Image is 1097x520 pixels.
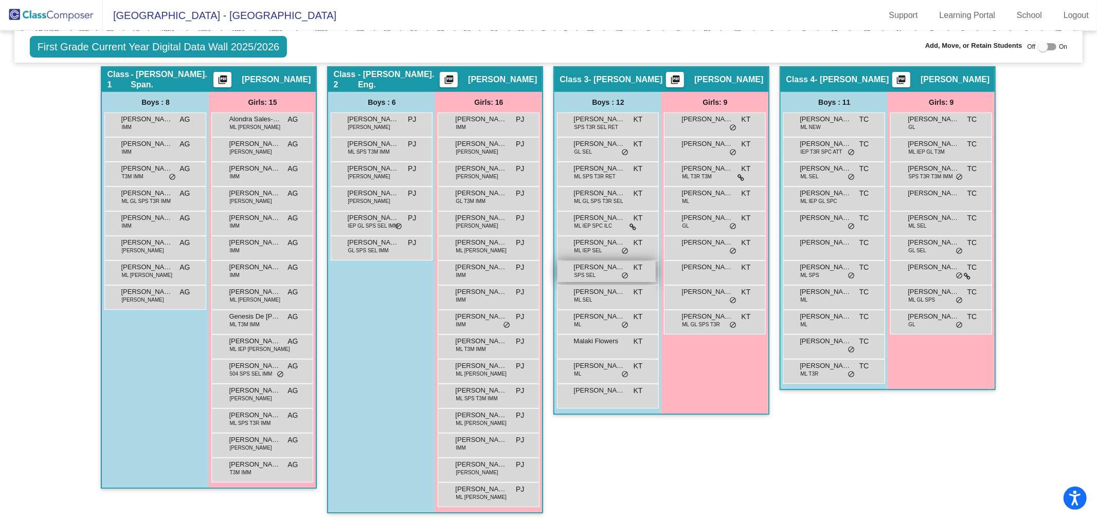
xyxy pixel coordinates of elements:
span: [PERSON_NAME] [681,262,733,272]
span: [PERSON_NAME] [121,237,172,248]
span: [PERSON_NAME] [573,188,625,198]
span: KT [742,139,751,150]
span: [PERSON_NAME] [229,213,280,223]
span: AG [179,262,190,273]
span: TC [967,188,977,199]
a: Learning Portal [931,7,1004,24]
span: [PERSON_NAME] [347,114,399,124]
span: do_not_disturb_alt [621,321,628,329]
div: Boys : 11 [781,92,888,113]
span: TC [967,311,977,322]
span: TC [967,213,977,224]
span: KT [742,213,751,224]
span: [PERSON_NAME] [229,395,272,402]
span: [PERSON_NAME] [573,139,625,149]
span: [PERSON_NAME] [800,213,851,223]
span: AG [287,336,298,347]
span: [PERSON_NAME] Sales [229,410,280,420]
span: IMM [456,321,465,328]
span: Class 2 [333,69,358,90]
span: [PERSON_NAME] [121,114,172,124]
span: [PERSON_NAME] [455,139,507,149]
span: KT [634,163,643,174]
span: TC [859,213,869,224]
span: do_not_disturb_alt [848,148,855,157]
span: Off [1028,42,1036,51]
span: - [PERSON_NAME] [589,75,663,85]
span: [PERSON_NAME] [455,188,507,198]
span: do_not_disturb_alt [729,148,736,157]
span: ML GL SPS T3R [682,321,720,328]
span: do_not_disturb_alt [729,296,736,305]
span: GL [908,321,915,328]
span: AG [287,435,298,445]
span: Add, Move, or Retain Students [925,41,1022,51]
span: PJ [408,237,416,248]
span: ML T3M IMM [229,321,259,328]
span: [PERSON_NAME]-Ungo [800,188,851,198]
a: School [1009,7,1050,24]
span: KT [742,287,751,298]
span: [PERSON_NAME] [908,311,959,322]
span: ML [PERSON_NAME] [456,419,507,427]
span: do_not_disturb_alt [729,222,736,231]
span: PJ [516,361,524,372]
span: ML [800,296,807,304]
mat-icon: picture_as_pdf [669,75,681,89]
span: [PERSON_NAME] [347,213,399,223]
span: KT [634,287,643,298]
mat-icon: picture_as_pdf [217,75,229,89]
span: [PERSON_NAME] [908,188,959,198]
span: [PERSON_NAME] [455,361,507,371]
span: PJ [516,213,524,224]
span: IMM [456,123,465,131]
span: [PERSON_NAME] [800,262,851,272]
span: do_not_disturb_alt [848,173,855,181]
span: [PERSON_NAME] [348,197,390,205]
span: do_not_disturb_alt [395,222,402,231]
span: TC [859,163,869,174]
span: IEP T3R SPC ATT [800,148,842,156]
span: [PERSON_NAME] [PERSON_NAME] [800,287,851,297]
span: AG [179,287,190,298]
span: KT [742,262,751,273]
span: [PERSON_NAME] [681,163,733,174]
span: [PERSON_NAME] [PERSON_NAME] [573,361,625,371]
span: ML SEL [908,222,926,230]
span: AG [287,311,298,322]
span: [PERSON_NAME] [908,237,959,248]
span: AG [287,287,298,298]
button: Print Students Details [892,72,910,87]
span: 504 SPS SEL IMM [229,370,272,378]
span: KT [634,139,643,150]
span: TC [859,139,869,150]
span: [PERSON_NAME] [681,213,733,223]
span: KT [742,114,751,125]
span: KT [634,213,643,224]
div: Girls: 15 [209,92,316,113]
span: [PERSON_NAME] [800,114,851,124]
span: [PERSON_NAME] [229,188,280,198]
span: AG [287,139,298,150]
div: Girls: 9 [661,92,768,113]
span: Class 4 [786,75,815,85]
span: ML IEP SPC ILC [574,222,612,230]
span: Alondra Sales-[PERSON_NAME] [229,114,280,124]
span: ML IEP [PERSON_NAME] [229,345,290,353]
span: [PERSON_NAME] [456,222,498,230]
span: do_not_disturb_alt [848,370,855,379]
span: [PERSON_NAME] [229,262,280,272]
span: ML NEW [800,123,821,131]
span: IMM [229,173,239,180]
a: Logout [1055,7,1097,24]
span: ML [PERSON_NAME] [121,271,172,279]
span: IMM [121,148,131,156]
a: Support [881,7,926,24]
span: KT [634,336,643,347]
span: GL [908,123,915,131]
span: PJ [516,163,524,174]
span: do_not_disturb_alt [956,247,963,255]
span: ML SPS T3R RET [574,173,616,180]
span: [PERSON_NAME] [347,188,399,198]
span: [PERSON_NAME] [229,444,272,452]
